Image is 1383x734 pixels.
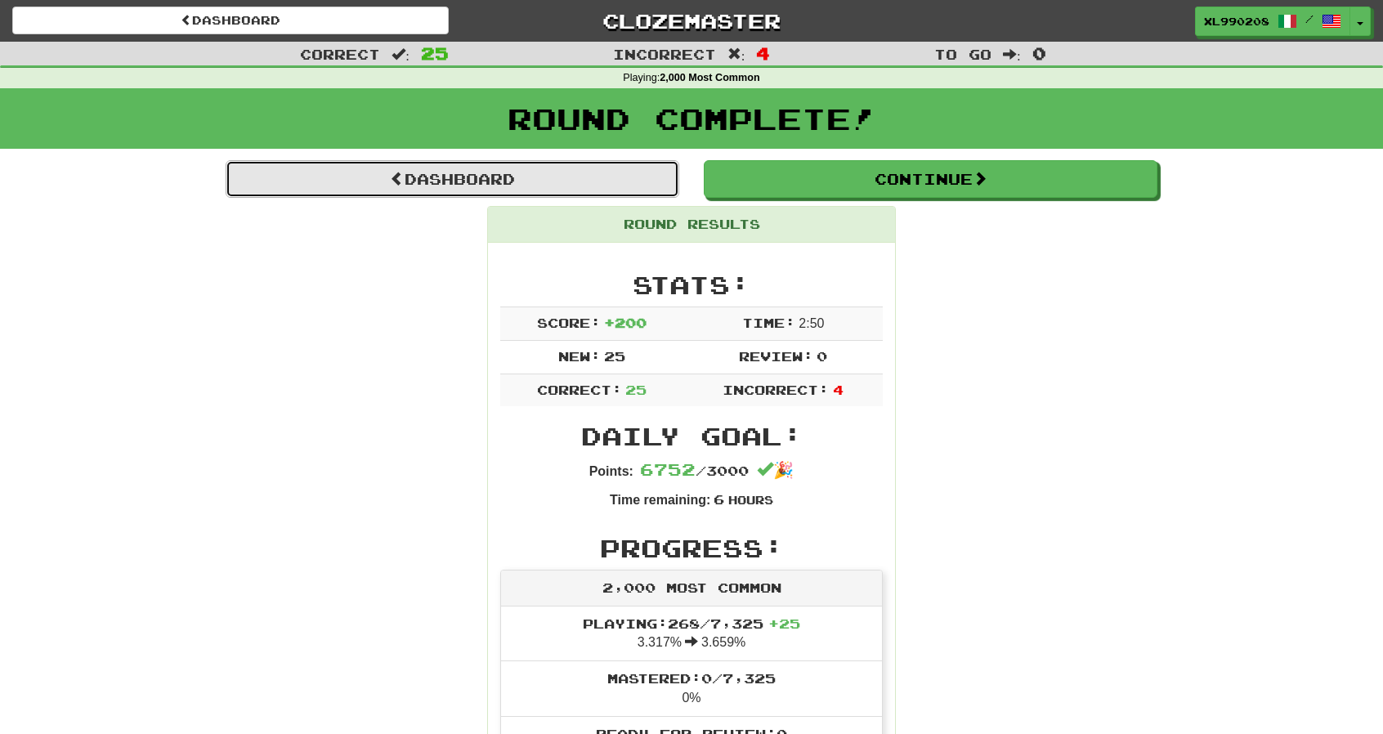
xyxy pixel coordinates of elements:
span: New: [558,348,601,364]
a: Dashboard [226,160,679,198]
span: 25 [421,43,449,63]
strong: Time remaining: [610,493,710,507]
h2: Daily Goal: [500,423,883,450]
div: Round Results [488,207,895,243]
h1: Round Complete! [6,102,1377,135]
span: / [1305,13,1314,25]
span: Review: [739,348,813,364]
small: Hours [728,493,773,507]
button: Continue [704,160,1157,198]
span: Score: [537,315,601,330]
li: 3.317% 3.659% [501,606,882,662]
span: Correct [300,46,380,62]
span: Mastered: 0 / 7,325 [607,670,776,686]
li: 0% [501,660,882,717]
span: + 200 [604,315,647,330]
strong: 2,000 Most Common [660,72,759,83]
span: : [1003,47,1021,61]
span: Playing: 268 / 7,325 [583,615,800,631]
span: To go [934,46,991,62]
span: : [727,47,745,61]
div: 2,000 Most Common [501,571,882,606]
span: 4 [756,43,770,63]
h2: Stats: [500,271,883,298]
span: : [392,47,410,61]
span: 4 [833,382,844,397]
span: Correct: [537,382,622,397]
span: 🎉 [757,461,794,479]
span: 6752 [640,459,696,479]
strong: Points: [589,464,633,478]
span: 25 [625,382,647,397]
span: Incorrect: [723,382,829,397]
span: 0 [817,348,827,364]
span: XL990208 [1204,14,1269,29]
span: Time: [742,315,795,330]
a: Dashboard [12,7,449,34]
span: / 3000 [640,463,749,478]
span: + 25 [768,615,800,631]
span: Incorrect [613,46,716,62]
span: 2 : 50 [799,316,824,330]
span: 6 [714,491,724,507]
span: 0 [1032,43,1046,63]
span: 25 [604,348,625,364]
h2: Progress: [500,535,883,562]
a: XL990208 / [1195,7,1350,36]
a: Clozemaster [473,7,910,35]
